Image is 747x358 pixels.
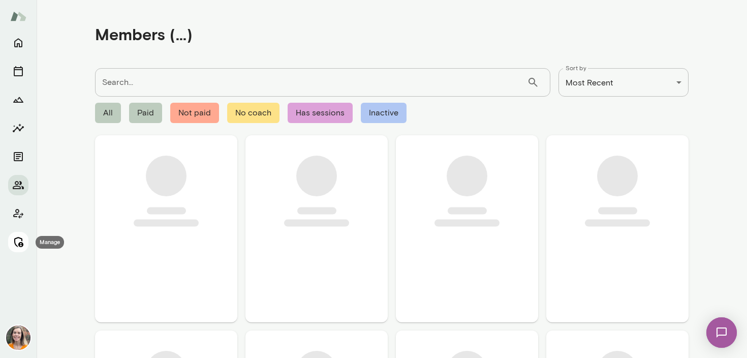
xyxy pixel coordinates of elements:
[288,103,353,123] span: Has sessions
[8,61,28,81] button: Sessions
[8,203,28,224] button: Client app
[8,175,28,195] button: Members
[129,103,162,123] span: Paid
[10,7,26,26] img: Mento
[8,33,28,53] button: Home
[361,103,407,123] span: Inactive
[6,325,30,350] img: Carrie Kelly
[36,236,64,249] div: Manage
[8,232,28,252] button: Manage
[566,64,586,72] label: Sort by
[558,68,689,97] div: Most Recent
[8,146,28,167] button: Documents
[227,103,279,123] span: No coach
[8,89,28,110] button: Growth Plan
[95,24,193,44] h4: Members (...)
[170,103,219,123] span: Not paid
[95,103,121,123] span: All
[8,118,28,138] button: Insights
